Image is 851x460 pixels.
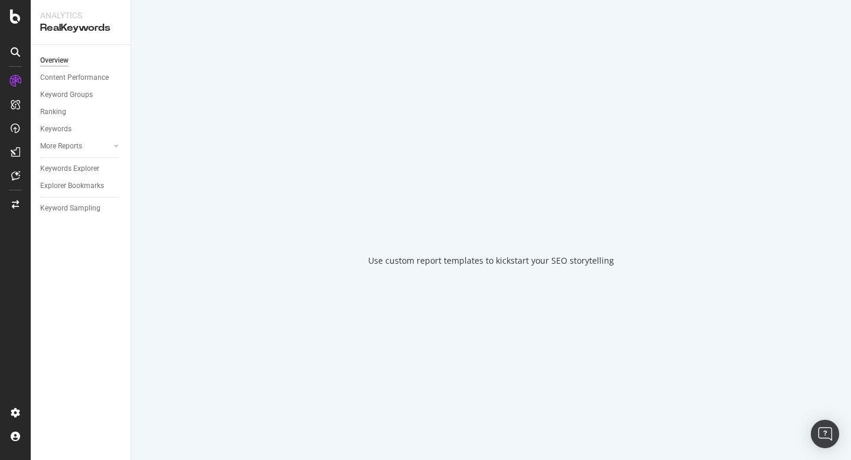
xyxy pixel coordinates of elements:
[40,9,121,21] div: Analytics
[40,106,66,118] div: Ranking
[811,420,839,448] div: Open Intercom Messenger
[449,193,534,236] div: animation
[40,123,72,135] div: Keywords
[40,54,122,67] a: Overview
[40,54,69,67] div: Overview
[40,140,111,153] a: More Reports
[40,72,109,84] div: Content Performance
[40,123,122,135] a: Keywords
[40,180,122,192] a: Explorer Bookmarks
[40,202,100,215] div: Keyword Sampling
[40,140,82,153] div: More Reports
[40,106,122,118] a: Ranking
[40,89,93,101] div: Keyword Groups
[40,72,122,84] a: Content Performance
[368,255,614,267] div: Use custom report templates to kickstart your SEO storytelling
[40,163,122,175] a: Keywords Explorer
[40,89,122,101] a: Keyword Groups
[40,163,99,175] div: Keywords Explorer
[40,180,104,192] div: Explorer Bookmarks
[40,21,121,35] div: RealKeywords
[40,202,122,215] a: Keyword Sampling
